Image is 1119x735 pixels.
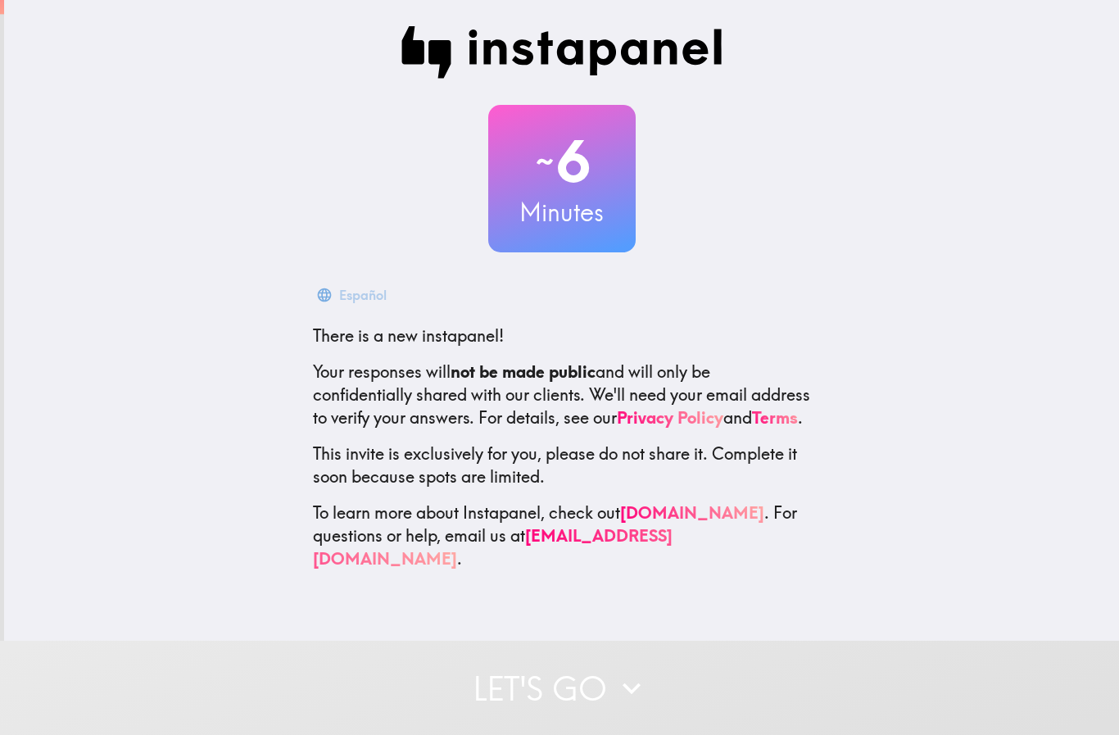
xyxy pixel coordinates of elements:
[451,361,596,382] b: not be made public
[313,525,673,569] a: [EMAIL_ADDRESS][DOMAIN_NAME]
[401,26,723,79] img: Instapanel
[313,442,811,488] p: This invite is exclusively for you, please do not share it. Complete it soon because spots are li...
[752,407,798,428] a: Terms
[313,361,811,429] p: Your responses will and will only be confidentially shared with our clients. We'll need your emai...
[313,501,811,570] p: To learn more about Instapanel, check out . For questions or help, email us at .
[533,137,556,186] span: ~
[488,128,636,195] h2: 6
[339,284,387,306] div: Español
[617,407,723,428] a: Privacy Policy
[313,279,393,311] button: Español
[620,502,764,523] a: [DOMAIN_NAME]
[313,325,504,346] span: There is a new instapanel!
[488,195,636,229] h3: Minutes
